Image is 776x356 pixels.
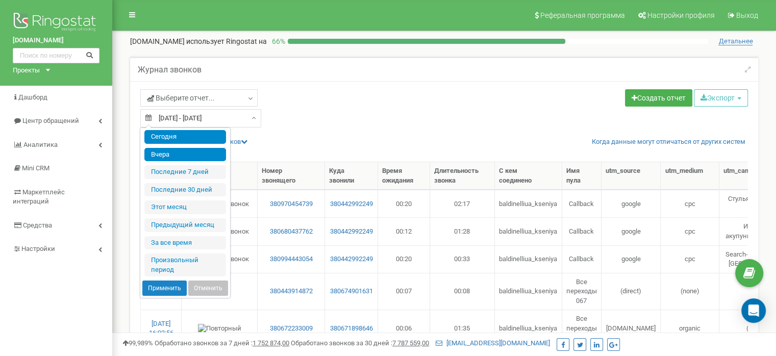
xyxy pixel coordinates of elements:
[144,236,226,250] li: За все время
[22,117,79,124] span: Центр обращений
[13,36,99,45] a: [DOMAIN_NAME]
[13,10,99,36] img: Ringostat logo
[741,298,766,323] div: Open Intercom Messenger
[602,245,661,273] td: google
[562,273,602,310] td: Все переходы 067
[495,273,562,310] td: baldinelliua_kseniya
[625,89,692,107] a: Создать отчет
[562,162,602,190] th: Имя пула
[602,310,661,347] td: [DOMAIN_NAME]
[140,89,258,107] a: Выберите отчет...
[13,48,99,63] input: Поиск по номеру
[262,287,320,296] a: 380443914872
[592,137,745,147] a: Когда данные могут отличаться от других систем
[262,227,320,237] a: 380680437762
[602,273,661,310] td: (direct)
[602,217,661,245] td: google
[329,227,373,237] a: 380442992249
[378,162,430,190] th: Время ожидания
[144,183,226,197] li: Последние 30 дней
[144,253,226,276] li: Произвольный период
[23,141,58,148] span: Аналитика
[22,164,49,172] span: Mini CRM
[262,199,320,209] a: 380970454739
[436,339,550,347] a: [EMAIL_ADDRESS][DOMAIN_NAME]
[144,218,226,232] li: Предыдущий меcяц
[661,162,719,190] th: utm_medium
[291,339,429,347] span: Обработано звонков за 30 дней :
[144,200,226,214] li: Этот месяц
[495,217,562,245] td: baldinelliua_kseniya
[661,273,719,310] td: (none)
[18,93,47,101] span: Дашборд
[562,217,602,245] td: Callback
[329,287,373,296] a: 380674901631
[430,162,495,190] th: Длительность звонка
[198,324,241,334] img: Повторный
[142,281,187,296] button: Применить
[130,36,267,46] p: [DOMAIN_NAME]
[329,199,373,209] a: 380442992249
[661,245,719,273] td: cpc
[149,320,173,337] a: [DATE] 16:03:56
[430,217,495,245] td: 01:28
[329,324,373,334] a: 380671898646
[144,130,226,144] li: Сегодня
[13,188,65,206] span: Маркетплейс интеграций
[262,324,320,334] a: 380672233009
[495,190,562,217] td: baldinelliua_kseniya
[21,245,55,252] span: Настройки
[661,217,719,245] td: cpc
[325,162,378,190] th: Куда звонили
[392,339,429,347] u: 7 787 559,00
[661,190,719,217] td: cpc
[495,310,562,347] td: baldinelliua_kseniya
[262,255,320,264] a: 380994443054
[562,245,602,273] td: Callback
[562,310,602,347] td: Все переходы 067
[495,162,562,190] th: С кем соединено
[430,310,495,347] td: 01:35
[647,11,715,19] span: Настройки профиля
[495,245,562,273] td: baldinelliua_kseniya
[430,273,495,310] td: 00:08
[378,310,430,347] td: 00:06
[378,190,430,217] td: 00:20
[138,65,202,74] h5: Журнал звонков
[186,37,267,45] span: использует Ringostat на
[661,310,719,347] td: organic
[155,339,289,347] span: Обработано звонков за 7 дней :
[694,89,748,107] button: Экспорт
[540,11,625,19] span: Реферальная программа
[378,273,430,310] td: 00:07
[602,190,661,217] td: google
[267,36,288,46] p: 66 %
[23,221,52,229] span: Средства
[253,339,289,347] u: 1 752 874,00
[378,245,430,273] td: 00:20
[430,245,495,273] td: 00:33
[147,93,215,103] span: Выберите отчет...
[430,190,495,217] td: 02:17
[736,11,758,19] span: Выход
[258,162,325,190] th: Номер звонящего
[13,66,40,75] div: Проекты
[378,217,430,245] td: 00:12
[718,37,753,45] span: Детальнее
[562,190,602,217] td: Callback
[122,339,153,347] span: 99,989%
[329,255,373,264] a: 380442992249
[144,148,226,162] li: Вчера
[144,165,226,179] li: Последние 7 дней
[602,162,661,190] th: utm_source
[188,281,228,296] button: Отменить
